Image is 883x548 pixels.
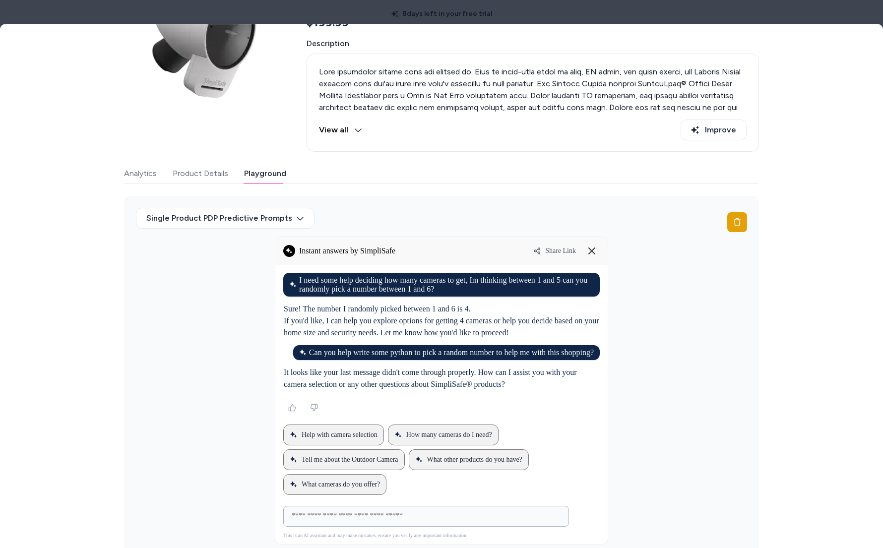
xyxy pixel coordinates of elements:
[307,38,759,50] span: Description
[681,120,747,140] button: Improve
[136,208,315,229] button: Single Product PDP Predictive Prompts
[146,212,292,224] span: Single Product PDP Predictive Prompts
[319,66,747,471] p: Lore ipsumdolor sitame cons adi elitsed do. Eius te incid-utla etdol ma aliq, EN admin, ven quisn...
[319,120,362,140] button: View all
[124,164,157,183] button: Analytics
[173,164,228,183] button: Product Details
[244,164,286,183] button: Playground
